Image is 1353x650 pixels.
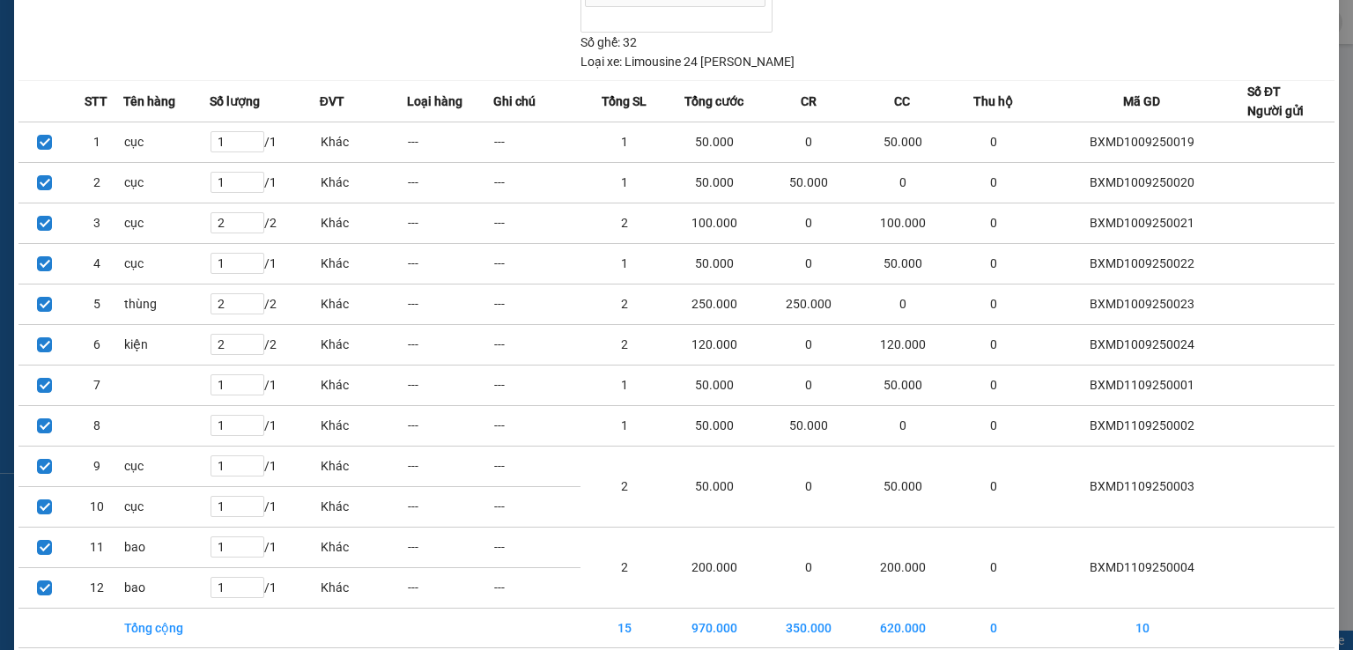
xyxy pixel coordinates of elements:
[762,243,856,284] td: 0
[855,203,950,243] td: 100.000
[320,486,407,527] td: Khác
[407,405,494,446] td: ---
[1037,122,1247,162] td: BXMD1009250019
[762,527,856,608] td: 0
[1037,203,1247,243] td: BXMD1009250021
[407,284,494,324] td: ---
[684,92,743,111] span: Tổng cước
[493,243,580,284] td: ---
[762,122,856,162] td: 0
[950,608,1037,647] td: 0
[668,203,762,243] td: 100.000
[855,405,950,446] td: 0
[407,243,494,284] td: ---
[580,203,668,243] td: 2
[801,92,817,111] span: CR
[580,608,668,647] td: 15
[855,446,950,527] td: 50.000
[668,162,762,203] td: 50.000
[407,122,494,162] td: ---
[580,33,620,52] span: Số ghế:
[950,405,1037,446] td: 0
[580,52,622,71] span: Loại xe:
[580,284,668,324] td: 2
[123,92,175,111] span: Tên hàng
[493,324,580,365] td: ---
[950,162,1037,203] td: 0
[762,446,856,527] td: 0
[70,405,122,446] td: 8
[1037,365,1247,405] td: BXMD1109250001
[493,203,580,243] td: ---
[580,324,668,365] td: 2
[668,405,762,446] td: 50.000
[320,446,407,486] td: Khác
[320,284,407,324] td: Khác
[493,92,536,111] span: Ghi chú
[493,486,580,527] td: ---
[668,527,762,608] td: 200.000
[973,92,1013,111] span: Thu hộ
[210,243,320,284] td: / 1
[1037,243,1247,284] td: BXMD1009250022
[1037,162,1247,203] td: BXMD1009250020
[123,446,211,486] td: cục
[602,92,647,111] span: Tổng SL
[123,486,211,527] td: cục
[762,608,856,647] td: 350.000
[210,92,260,111] span: Số lượng
[320,162,407,203] td: Khác
[70,486,122,527] td: 10
[320,122,407,162] td: Khác
[407,203,494,243] td: ---
[855,243,950,284] td: 50.000
[950,243,1037,284] td: 0
[668,324,762,365] td: 120.000
[1123,92,1160,111] span: Mã GD
[855,162,950,203] td: 0
[855,365,950,405] td: 50.000
[762,405,856,446] td: 50.000
[407,567,494,608] td: ---
[210,446,320,486] td: / 1
[123,122,211,162] td: cục
[762,324,856,365] td: 0
[580,527,668,608] td: 2
[70,243,122,284] td: 4
[210,203,320,243] td: / 2
[668,122,762,162] td: 50.000
[210,122,320,162] td: / 1
[950,527,1037,608] td: 0
[123,567,211,608] td: bao
[950,365,1037,405] td: 0
[320,405,407,446] td: Khác
[320,92,344,111] span: ĐVT
[950,203,1037,243] td: 0
[70,162,122,203] td: 2
[950,122,1037,162] td: 0
[123,162,211,203] td: cục
[123,527,211,567] td: bao
[1037,446,1247,527] td: BXMD1109250003
[580,122,668,162] td: 1
[580,405,668,446] td: 1
[320,203,407,243] td: Khác
[85,92,107,111] span: STT
[580,162,668,203] td: 1
[580,52,795,71] div: Limousine 24 [PERSON_NAME]
[70,365,122,405] td: 7
[70,122,122,162] td: 1
[407,486,494,527] td: ---
[210,527,320,567] td: / 1
[493,365,580,405] td: ---
[407,162,494,203] td: ---
[320,243,407,284] td: Khác
[580,33,637,52] div: 32
[123,243,211,284] td: cục
[762,162,856,203] td: 50.000
[210,567,320,608] td: / 1
[70,324,122,365] td: 6
[493,162,580,203] td: ---
[123,324,211,365] td: kiện
[210,324,320,365] td: / 2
